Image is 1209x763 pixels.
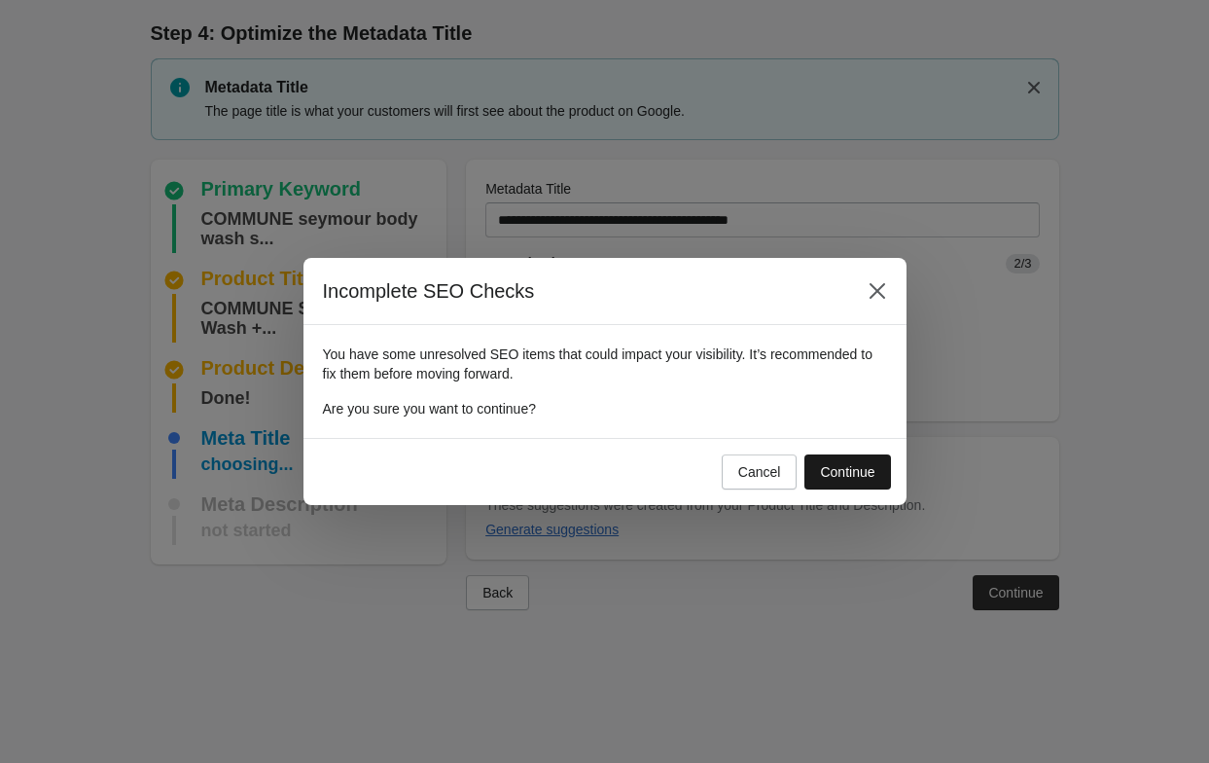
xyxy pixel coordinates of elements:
[820,464,874,480] div: Continue
[722,454,798,490] button: Cancel
[323,399,887,418] p: Are you sure you want to continue?
[804,454,890,490] button: Continue
[860,273,895,309] button: Close
[738,464,781,480] div: Cancel
[323,345,887,383] p: You have some unresolved SEO items that could impact your visibility. It’s recommended to fix the...
[323,277,840,305] h2: Incomplete SEO Checks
